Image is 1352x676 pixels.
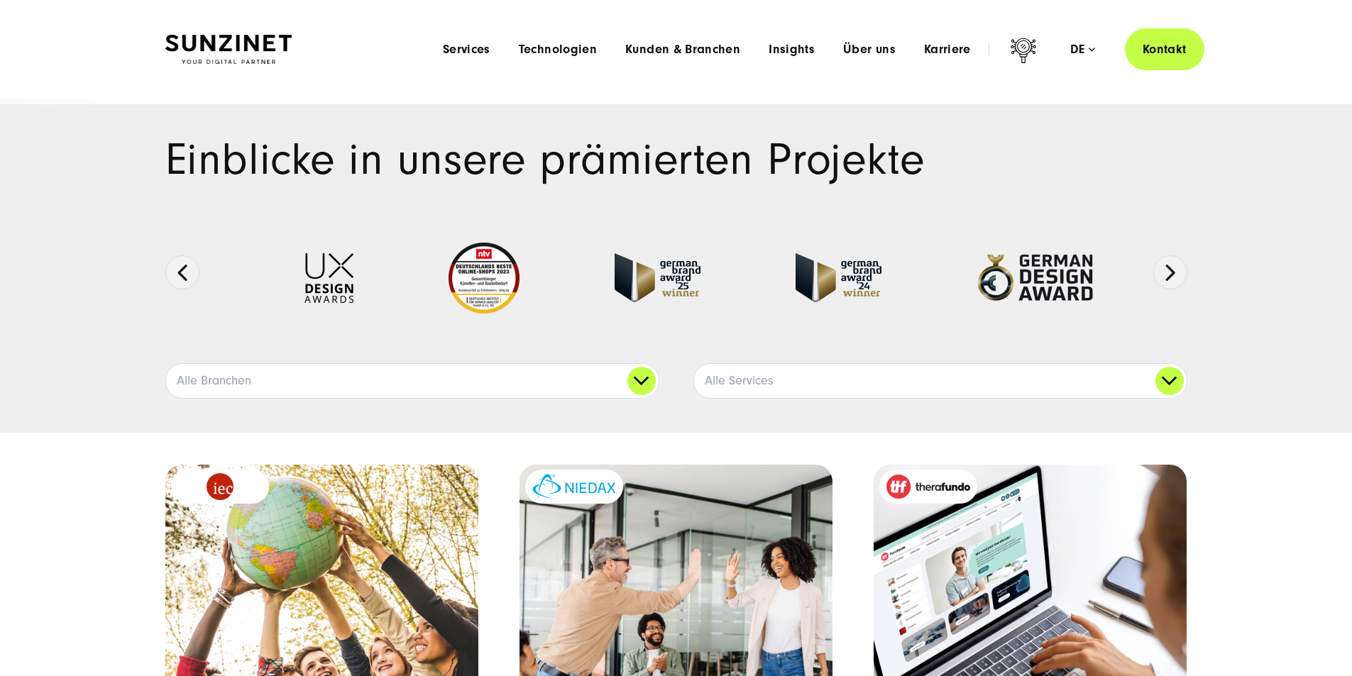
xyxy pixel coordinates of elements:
[532,474,616,499] img: niedax-logo
[449,243,520,314] img: Deutschlands beste Online Shops 2023 - boesner - Kunde - SUNZINET
[166,364,659,398] a: Alle Branchen
[1153,255,1187,289] button: Next
[977,253,1094,302] img: German-Design-Award - fullservice digital agentur SUNZINET
[519,43,597,57] a: Technologien
[843,43,896,57] a: Über uns
[304,253,353,303] img: UX-Design-Awards - fullservice digital agentur SUNZINET
[615,253,700,302] img: German Brand Award winner 2025 - Full Service Digital Agentur SUNZINET
[443,43,490,57] a: Services
[165,35,292,65] img: SUNZINET Full Service Digital Agentur
[625,43,740,57] a: Kunden & Branchen
[1070,43,1095,57] div: de
[165,138,1187,182] h1: Einblicke in unsere prämierten Projekte
[769,43,815,57] a: Insights
[924,43,971,57] a: Karriere
[207,473,233,500] img: logo_IEC
[1125,28,1204,70] a: Kontakt
[165,255,199,289] button: Previous
[694,364,1187,398] a: Alle Services
[886,475,970,499] img: therafundo_10-2024_logo_2c
[796,253,881,302] img: German-Brand-Award - fullservice digital agentur SUNZINET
